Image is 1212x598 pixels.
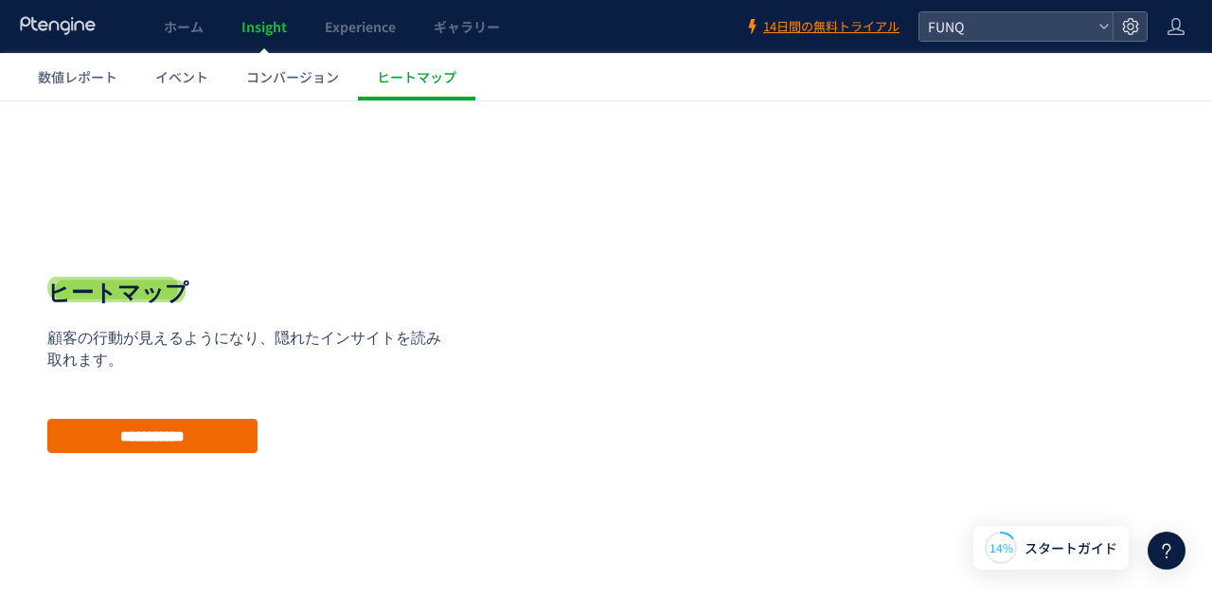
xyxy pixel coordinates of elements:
span: ギャラリー [434,17,500,36]
span: コンバージョン [246,67,339,86]
span: 14日間の無料トライアル [763,18,900,36]
span: ホーム [164,17,204,36]
span: FUNQ [922,12,1091,41]
span: ヒートマップ [377,67,456,86]
span: Experience [325,17,396,36]
span: Insight [241,17,287,36]
p: 顧客の行動が見えるようになり、隠れたインサイトを読み取れます。 [47,227,454,271]
span: スタートガイド [1025,538,1117,558]
span: 14% [989,539,1013,555]
span: 数値レポート [38,67,117,86]
span: イベント [155,67,208,86]
h1: ヒートマップ [47,176,188,208]
a: 14日間の無料トライアル [744,18,900,36]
